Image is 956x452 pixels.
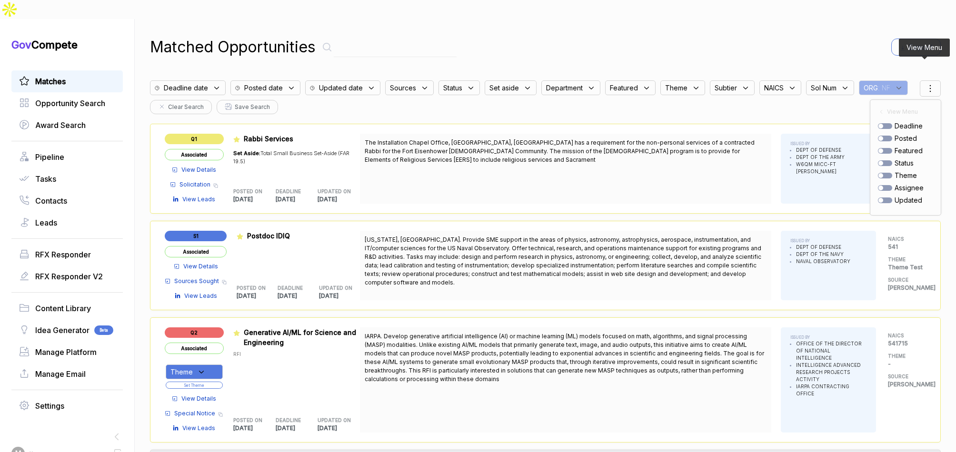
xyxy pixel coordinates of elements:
[168,103,204,111] span: Clear Search
[888,276,926,284] h5: SOURCE
[365,333,764,383] span: IARPA. Develop generative artificial intelligence (AI) or machine learning (ML) models focused on...
[35,271,103,282] span: RFX Responder V2
[888,373,926,380] h5: SOURCE
[184,292,217,300] span: View Leads
[165,149,224,160] span: Associated
[887,108,918,116] span: View Menu
[19,98,115,109] a: Opportunity Search
[19,119,115,131] a: Award Search
[895,170,917,180] span: theme
[796,383,866,397] li: IARPA CONTRACTING OFFICE
[319,83,363,93] span: Updated date
[443,83,462,93] span: Status
[19,76,115,87] a: Matches
[715,83,737,93] span: Subtier
[35,119,86,131] span: Award Search
[811,83,836,93] span: Sol Num
[19,303,115,314] a: Content Library
[489,83,519,93] span: Set aside
[35,217,57,228] span: Leads
[166,382,223,389] button: Set Theme
[165,246,227,257] span: Associated
[895,146,923,156] span: featured
[165,409,215,418] a: Special Notice
[888,339,926,348] p: 541715
[888,256,926,263] h5: THEME
[888,332,926,339] h5: NAICS
[888,360,926,368] p: -
[790,334,866,340] h5: ISSUED BY
[895,158,914,168] span: status
[19,195,115,206] a: Contacts
[891,39,941,56] button: Export
[888,263,926,272] p: Theme Test
[319,292,360,300] p: [DATE]
[895,183,924,193] span: assignee
[276,417,303,424] h5: DEADLINE
[796,154,866,161] li: DEPT OF THE ARMY
[35,76,66,87] span: Matches
[895,195,922,205] span: updated
[182,424,215,432] span: View Leads
[165,327,224,338] span: Q2
[318,188,345,195] h5: UPDATED ON
[165,134,224,144] span: Q1
[318,424,360,432] p: [DATE]
[796,340,866,362] li: OFFICE OF THE DIRECTOR OF NATIONAL INTELLIGENCE
[796,244,850,251] li: DEPT OF DEFENSE
[278,285,304,292] h5: DEADLINE
[319,285,345,292] h5: UPDATED ON
[233,417,260,424] h5: POSTED ON
[888,284,926,292] p: [PERSON_NAME]
[233,351,241,357] span: RFI
[165,231,227,241] span: S1
[790,238,850,244] h5: ISSUED BY
[174,409,215,418] span: Special Notice
[796,258,850,265] li: NAVAL OBSERVATORY
[790,141,866,147] h5: ISSUED BY
[864,83,878,93] span: ORG
[888,380,926,389] p: [PERSON_NAME]
[278,292,319,300] p: [DATE]
[35,324,90,336] span: Idea Generator
[170,367,193,377] span: Theme
[233,188,260,195] h5: POSTED ON
[19,217,115,228] a: Leads
[318,195,360,204] p: [DATE]
[150,36,316,59] h1: Matched Opportunities
[796,161,866,175] li: W6QM MICC-FT [PERSON_NAME]
[796,147,866,154] li: DEPT OF DEFENSE
[244,135,293,143] span: Rabbi Services
[233,150,349,165] span: Total Small Business Set-Aside (FAR 19.5)
[35,249,91,260] span: RFX Responder
[150,100,212,114] button: Clear Search
[235,103,270,111] span: Save Search
[19,173,115,185] a: Tasks
[181,166,216,174] span: View Details
[165,343,224,354] span: Associated
[35,173,56,185] span: Tasks
[276,424,318,432] p: [DATE]
[244,328,356,346] span: Generative AI/ML for Science and Engineering
[276,188,303,195] h5: DEADLINE
[164,83,208,93] span: Deadline date
[35,346,97,358] span: Manage Platform
[233,195,276,204] p: [DATE]
[796,362,866,383] li: INTELLIGENCE ADVANCED RESEARCH PROJECTS ACTIVITY
[35,151,64,163] span: Pipeline
[365,236,761,286] span: [US_STATE], [GEOGRAPHIC_DATA]. Provide SME support in the areas of physics, astronomy, astrophysi...
[888,236,926,243] h5: NAICS
[546,83,583,93] span: Department
[35,98,105,109] span: Opportunity Search
[276,195,318,204] p: [DATE]
[35,368,86,380] span: Manage Email
[182,195,215,204] span: View Leads
[11,39,31,51] span: Gov
[35,303,91,314] span: Content Library
[878,83,890,93] span: : NF
[233,150,260,157] span: Set Aside:
[895,133,917,143] span: posted
[610,83,638,93] span: Featured
[183,262,218,271] span: View Details
[94,325,113,335] span: Beta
